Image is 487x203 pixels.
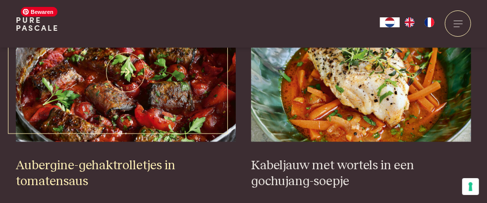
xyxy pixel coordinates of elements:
[400,17,439,27] ul: Language list
[21,7,57,17] span: Bewaren
[16,16,59,32] a: PurePascale
[462,178,479,195] button: Uw voorkeuren voor toestemming voor trackingtechnologieën
[380,17,400,27] a: NL
[251,158,471,190] h3: Kabeljauw met wortels in een gochujang-soepje
[380,17,439,27] aside: Language selected: Nederlands
[16,158,236,190] h3: Aubergine-gehaktrolletjes in tomatensaus
[400,17,420,27] a: EN
[251,3,471,142] img: Kabeljauw met wortels in een gochujang-soepje
[380,17,400,27] div: Language
[420,17,439,27] a: FR
[251,3,471,190] a: Kabeljauw met wortels in een gochujang-soepje Kabeljauw met wortels in een gochujang-soepje
[16,3,236,190] a: Aubergine-gehaktrolletjes in tomatensaus Aubergine-gehaktrolletjes in tomatensaus
[16,3,236,142] img: Aubergine-gehaktrolletjes in tomatensaus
